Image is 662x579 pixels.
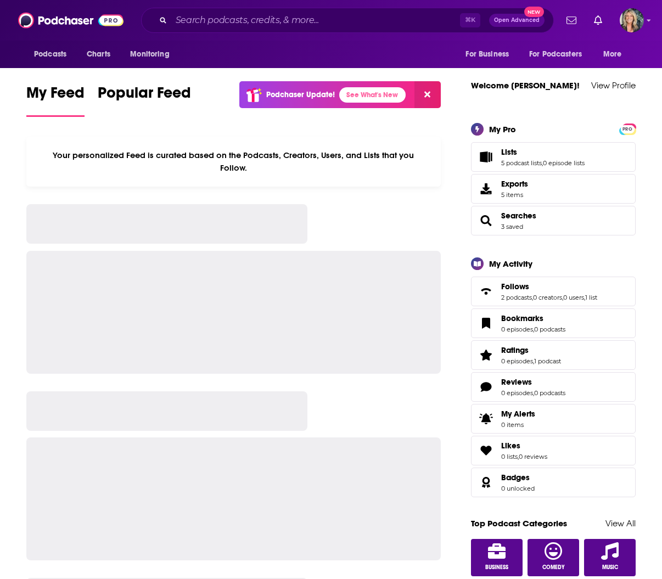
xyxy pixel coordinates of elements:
a: Show notifications dropdown [590,11,607,30]
span: , [533,325,534,333]
span: Likes [501,441,520,451]
a: 0 episode lists [543,159,585,167]
a: Bookmarks [501,313,565,323]
span: , [542,159,543,167]
a: 1 podcast [534,357,561,365]
a: Reviews [475,379,497,395]
span: Bookmarks [501,313,543,323]
p: Podchaser Update! [266,90,335,99]
a: Searches [501,211,536,221]
a: Music [584,539,636,576]
span: Exports [501,179,528,189]
a: Likes [475,443,497,458]
span: My Alerts [501,409,535,419]
input: Search podcasts, credits, & more... [171,12,460,29]
span: 0 items [501,421,535,429]
a: Bookmarks [475,316,497,331]
button: open menu [458,44,523,65]
span: , [518,453,519,460]
span: Logged in as lisa.beech [620,8,644,32]
span: New [524,7,544,17]
span: Lists [471,142,636,172]
a: Exports [471,174,636,204]
span: Exports [475,181,497,196]
span: Ratings [501,345,529,355]
a: See What's New [339,87,406,103]
img: User Profile [620,8,644,32]
span: Likes [471,436,636,465]
span: , [584,294,585,301]
a: Lists [501,147,585,157]
span: My Feed [26,83,85,109]
a: 0 episodes [501,357,533,365]
span: , [532,294,533,301]
a: Top Podcast Categories [471,518,567,529]
span: Reviews [471,372,636,402]
button: Open AdvancedNew [489,14,545,27]
a: PRO [621,124,634,132]
a: Ratings [475,347,497,363]
img: Podchaser - Follow, Share and Rate Podcasts [18,10,124,31]
a: 1 list [585,294,597,301]
span: Badges [501,473,530,482]
span: Popular Feed [98,83,191,109]
a: 0 reviews [519,453,547,460]
span: Ratings [471,340,636,370]
div: My Activity [489,258,532,269]
span: Reviews [501,377,532,387]
a: Business [471,539,523,576]
span: Monitoring [130,47,169,62]
a: 3 saved [501,223,523,231]
a: Follows [475,284,497,299]
span: For Business [465,47,509,62]
button: open menu [522,44,598,65]
a: 0 creators [533,294,562,301]
span: Comedy [542,564,565,571]
a: Ratings [501,345,561,355]
span: Follows [501,282,529,291]
a: Badges [475,475,497,490]
div: My Pro [489,124,516,134]
a: Searches [475,213,497,228]
a: 0 podcasts [534,389,565,397]
span: Music [602,564,618,571]
a: View All [605,518,636,529]
span: Bookmarks [471,308,636,338]
div: Your personalized Feed is curated based on the Podcasts, Creators, Users, and Lists that you Follow. [26,137,441,187]
a: My Alerts [471,404,636,434]
a: Lists [475,149,497,165]
span: Lists [501,147,517,157]
span: Business [485,564,508,571]
span: More [603,47,622,62]
span: Charts [87,47,110,62]
a: Charts [80,44,117,65]
a: Comedy [528,539,579,576]
span: Open Advanced [494,18,540,23]
a: My Feed [26,83,85,117]
div: Search podcasts, credits, & more... [141,8,554,33]
span: My Alerts [475,411,497,426]
a: Popular Feed [98,83,191,117]
span: , [533,389,534,397]
a: Likes [501,441,547,451]
a: 0 unlocked [501,485,535,492]
a: 0 users [563,294,584,301]
button: open menu [122,44,183,65]
span: Follows [471,277,636,306]
a: 0 podcasts [534,325,565,333]
a: 0 lists [501,453,518,460]
span: Badges [471,468,636,497]
span: ⌘ K [460,13,480,27]
span: 5 items [501,191,528,199]
a: 0 episodes [501,325,533,333]
span: Podcasts [34,47,66,62]
button: Show profile menu [620,8,644,32]
a: 5 podcast lists [501,159,542,167]
a: 2 podcasts [501,294,532,301]
span: Searches [471,206,636,235]
button: open menu [596,44,636,65]
a: Reviews [501,377,565,387]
